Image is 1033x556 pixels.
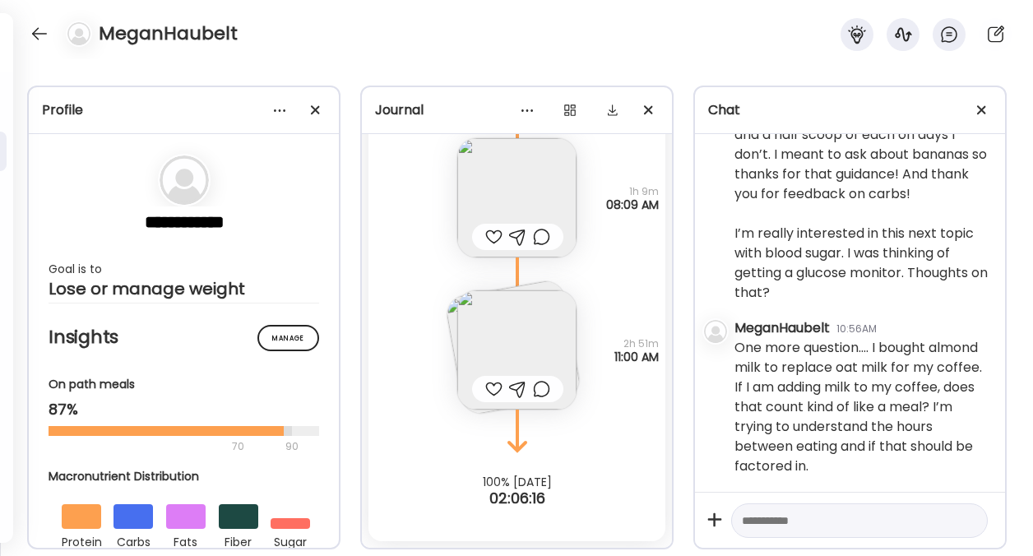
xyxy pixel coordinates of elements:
div: fiber [219,529,258,552]
div: fats [166,529,206,552]
div: Goal is to [49,259,319,279]
div: 90 [284,437,300,456]
div: sugar [271,529,310,552]
div: MeganHaubelt [734,318,830,338]
div: 70 [49,437,280,456]
div: Yes I’ve started using the powders in my smoothies starting [DATE]. Would you recommend 1 scoop o... [734,46,992,303]
div: Manage [257,325,319,351]
h4: MeganHaubelt [99,21,238,47]
span: 11:00 AM [614,350,659,364]
div: 100% [DATE] [362,475,672,489]
div: On path meals [49,376,319,393]
span: 08:09 AM [606,198,659,211]
div: Chat [708,100,992,120]
img: images%2FGpYLLE1rqVgMxj7323ap5oIcjVc2%2FjCBsNvXx8g5Wl0bZoziK%2F5ZZEdMlUWBWMPgwJvY7W_240 [457,138,577,257]
img: bg-avatar-default.svg [160,155,209,205]
span: 2h 51m [614,337,659,350]
div: 10:56AM [836,322,877,336]
img: bg-avatar-default.svg [67,22,90,45]
div: 02:06:16 [362,489,672,508]
h2: Insights [49,325,319,350]
div: Profile [42,100,326,120]
img: bg-avatar-default.svg [704,320,727,343]
div: carbs [113,529,153,552]
div: Lose or manage weight [49,279,319,299]
div: Journal [375,100,659,120]
span: 1h 9m [606,185,659,198]
div: protein [62,529,101,552]
img: images%2FGpYLLE1rqVgMxj7323ap5oIcjVc2%2FC2pOrWksMcrq26uTZrvQ%2FQM41UYnJGtYXPkpvQCsD_240 [457,290,577,410]
div: One more question…. I bought almond milk to replace oat milk for my coffee. If I am adding milk t... [734,338,992,476]
div: Macronutrient Distribution [49,468,323,485]
div: 87% [49,400,319,419]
